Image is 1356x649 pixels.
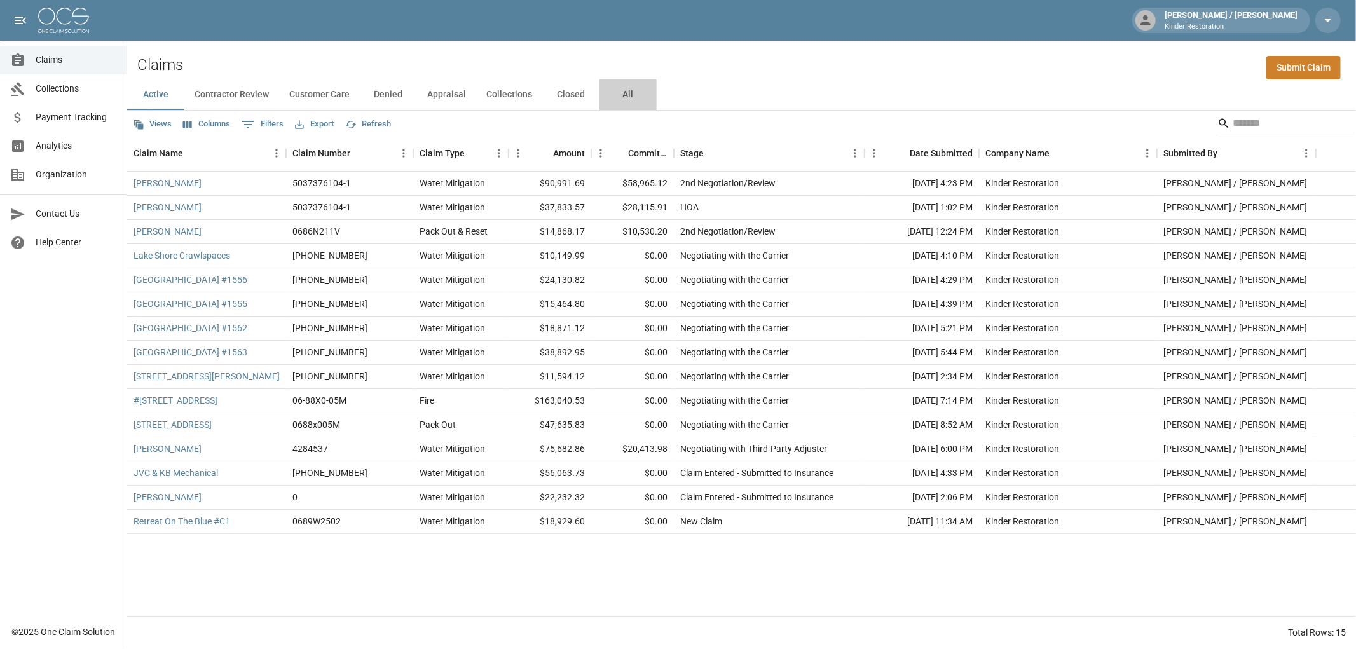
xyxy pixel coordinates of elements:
[680,225,776,238] div: 2nd Negotiation/Review
[420,442,485,455] div: Water Mitigation
[985,273,1059,286] div: Kinder Restoration
[680,249,789,262] div: Negotiating with the Carrier
[420,370,485,383] div: Water Mitigation
[865,389,979,413] div: [DATE] 7:14 PM
[985,442,1059,455] div: Kinder Restoration
[1163,273,1307,286] div: Brad / Julio
[985,225,1059,238] div: Kinder Restoration
[591,292,674,317] div: $0.00
[985,135,1050,171] div: Company Name
[127,79,1356,110] div: dynamic tabs
[1163,322,1307,334] div: Brad / Julio
[127,135,286,171] div: Claim Name
[267,144,286,163] button: Menu
[628,135,668,171] div: Committed Amount
[509,292,591,317] div: $15,464.80
[417,79,476,110] button: Appraisal
[680,394,789,407] div: Negotiating with the Carrier
[134,249,230,262] a: Lake Shore Crawlspaces
[865,413,979,437] div: [DATE] 8:52 AM
[238,114,287,135] button: Show filters
[865,196,979,220] div: [DATE] 1:02 PM
[1163,297,1307,310] div: Brad / Julio
[509,144,528,163] button: Menu
[509,461,591,486] div: $56,063.73
[509,389,591,413] div: $163,040.53
[509,510,591,534] div: $18,929.60
[134,394,217,407] a: #[STREET_ADDRESS]
[865,461,979,486] div: [DATE] 4:33 PM
[865,317,979,341] div: [DATE] 5:21 PM
[134,135,183,171] div: Claim Name
[38,8,89,33] img: ocs-logo-white-transparent.png
[134,370,280,383] a: [STREET_ADDRESS][PERSON_NAME]
[680,177,776,189] div: 2nd Negotiation/Review
[420,418,456,431] div: Pack Out
[36,53,116,67] span: Claims
[420,346,485,359] div: Water Mitigation
[420,201,485,214] div: Water Mitigation
[509,341,591,365] div: $38,892.95
[591,144,610,163] button: Menu
[134,467,218,479] a: JVC & KB Mechanical
[420,273,485,286] div: Water Mitigation
[509,244,591,268] div: $10,149.99
[36,139,116,153] span: Analytics
[865,268,979,292] div: [DATE] 4:29 PM
[1288,626,1346,639] div: Total Rows: 15
[1217,144,1235,162] button: Sort
[490,144,509,163] button: Menu
[292,418,340,431] div: 0688x005M
[985,249,1059,262] div: Kinder Restoration
[1163,249,1307,262] div: Brad / Julio
[420,491,485,503] div: Water Mitigation
[553,135,585,171] div: Amount
[420,135,465,171] div: Claim Type
[985,346,1059,359] div: Kinder Restoration
[394,144,413,163] button: Menu
[985,177,1059,189] div: Kinder Restoration
[865,365,979,389] div: [DATE] 2:34 PM
[509,135,591,171] div: Amount
[1217,113,1353,136] div: Search
[1163,225,1307,238] div: Brad / Julio
[509,220,591,244] div: $14,868.17
[292,225,340,238] div: 0686N211V
[591,196,674,220] div: $28,115.91
[1157,135,1316,171] div: Submitted By
[985,467,1059,479] div: Kinder Restoration
[134,201,202,214] a: [PERSON_NAME]
[591,268,674,292] div: $0.00
[985,370,1059,383] div: Kinder Restoration
[1160,9,1303,32] div: [PERSON_NAME] / [PERSON_NAME]
[865,144,884,163] button: Menu
[680,346,789,359] div: Negotiating with the Carrier
[134,491,202,503] a: [PERSON_NAME]
[542,79,599,110] button: Closed
[865,244,979,268] div: [DATE] 4:10 PM
[183,144,201,162] button: Sort
[286,135,413,171] div: Claim Number
[292,467,367,479] div: 300-0579817-2025
[591,486,674,510] div: $0.00
[292,177,351,189] div: 5037376104-1
[292,442,328,455] div: 4284537
[865,341,979,365] div: [DATE] 5:44 PM
[509,437,591,461] div: $75,682.86
[137,56,183,74] h2: Claims
[680,201,699,214] div: HOA
[134,346,247,359] a: [GEOGRAPHIC_DATA] #1563
[509,413,591,437] div: $47,635.83
[1165,22,1298,32] p: Kinder Restoration
[591,135,674,171] div: Committed Amount
[292,491,298,503] div: 0
[292,394,346,407] div: 06-88X0-05M
[1297,144,1316,163] button: Menu
[292,135,350,171] div: Claim Number
[292,515,341,528] div: 0689W2502
[865,510,979,534] div: [DATE] 11:34 AM
[591,365,674,389] div: $0.00
[134,442,202,455] a: [PERSON_NAME]
[134,297,247,310] a: [GEOGRAPHIC_DATA] #1555
[846,144,865,163] button: Menu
